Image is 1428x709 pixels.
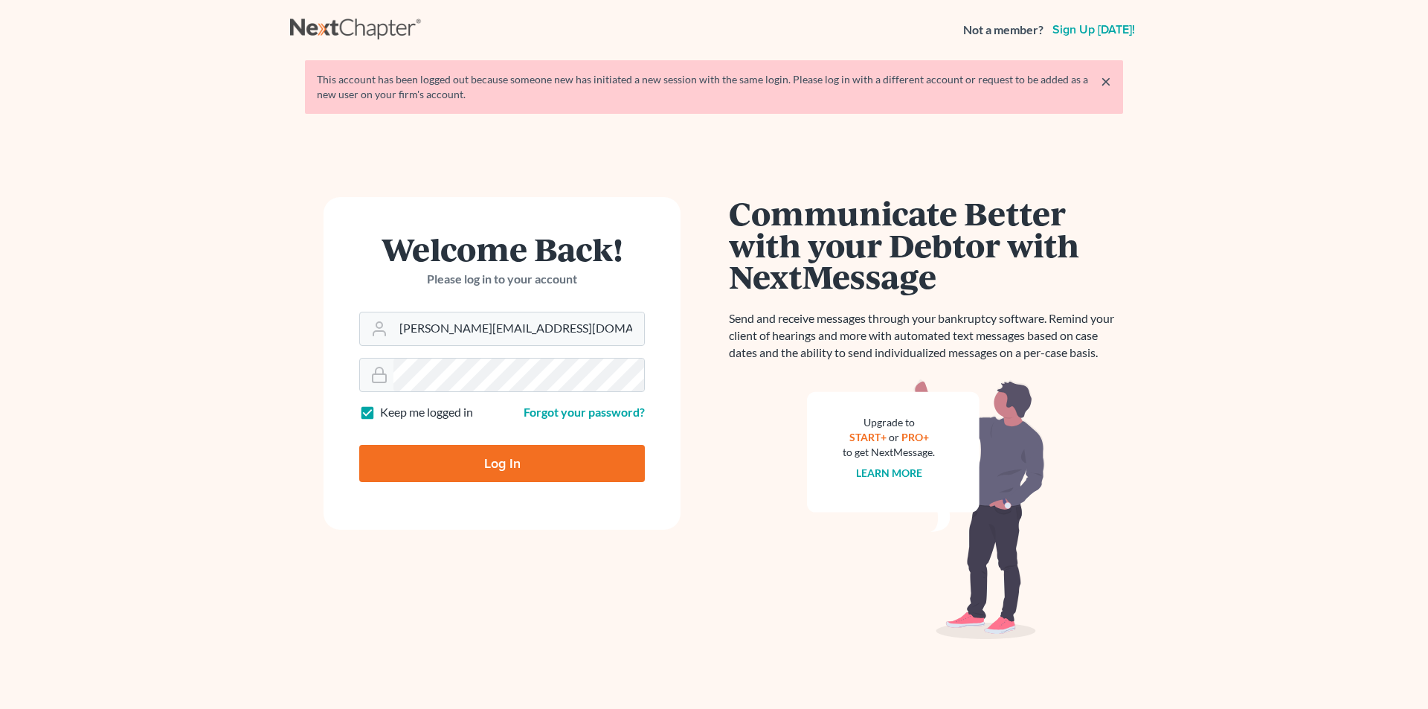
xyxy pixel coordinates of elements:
a: PRO+ [901,431,929,443]
input: Log In [359,445,645,482]
input: Email Address [393,312,644,345]
h1: Welcome Back! [359,233,645,265]
div: to get NextMessage. [843,445,935,460]
strong: Not a member? [963,22,1043,39]
a: START+ [849,431,887,443]
div: This account has been logged out because someone new has initiated a new session with the same lo... [317,72,1111,102]
p: Please log in to your account [359,271,645,288]
label: Keep me logged in [380,404,473,421]
a: Learn more [856,466,922,479]
a: × [1101,72,1111,90]
p: Send and receive messages through your bankruptcy software. Remind your client of hearings and mo... [729,310,1123,362]
span: or [889,431,899,443]
a: Sign up [DATE]! [1049,24,1138,36]
h1: Communicate Better with your Debtor with NextMessage [729,197,1123,292]
a: Forgot your password? [524,405,645,419]
div: Upgrade to [843,415,935,430]
img: nextmessage_bg-59042aed3d76b12b5cd301f8e5b87938c9018125f34e5fa2b7a6b67550977c72.svg [807,379,1045,640]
